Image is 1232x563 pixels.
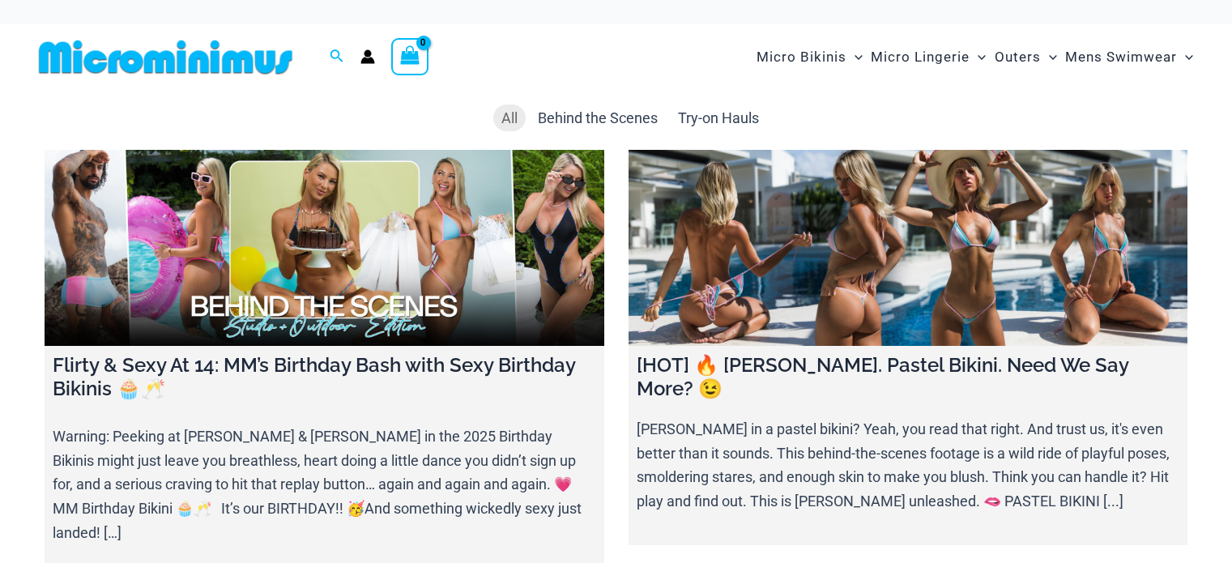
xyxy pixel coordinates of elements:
[637,417,1180,514] p: [PERSON_NAME] in a pastel bikini? Yeah, you read that right. And trust us, it's even better than ...
[45,150,604,346] a: Flirty & Sexy At 14: MM’s Birthday Bash with Sexy Birthday Bikinis 🧁🥂
[678,109,759,126] span: Try-on Hauls
[1061,32,1197,82] a: Mens SwimwearMenu ToggleMenu Toggle
[360,49,375,64] a: Account icon link
[629,150,1188,346] a: [HOT] 🔥 Olivia. Pastel Bikini. Need We Say More? 😉
[538,109,658,126] span: Behind the Scenes
[53,424,596,545] p: Warning: Peeking at [PERSON_NAME] & [PERSON_NAME] in the 2025 Birthday Bikinis might just leave y...
[995,36,1041,78] span: Outers
[991,32,1061,82] a: OutersMenu ToggleMenu Toggle
[846,36,863,78] span: Menu Toggle
[867,32,990,82] a: Micro LingerieMenu ToggleMenu Toggle
[391,38,428,75] a: View Shopping Cart, empty
[750,30,1200,84] nav: Site Navigation
[53,354,596,401] h4: Flirty & Sexy At 14: MM’s Birthday Bash with Sexy Birthday Bikinis 🧁🥂
[1041,36,1057,78] span: Menu Toggle
[752,32,867,82] a: Micro BikinisMenu ToggleMenu Toggle
[1065,36,1177,78] span: Mens Swimwear
[501,109,518,126] span: All
[871,36,970,78] span: Micro Lingerie
[757,36,846,78] span: Micro Bikinis
[330,47,344,67] a: Search icon link
[970,36,986,78] span: Menu Toggle
[1177,36,1193,78] span: Menu Toggle
[637,354,1180,401] h4: [HOT] 🔥 [PERSON_NAME]. Pastel Bikini. Need We Say More? 😉
[32,39,299,75] img: MM SHOP LOGO FLAT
